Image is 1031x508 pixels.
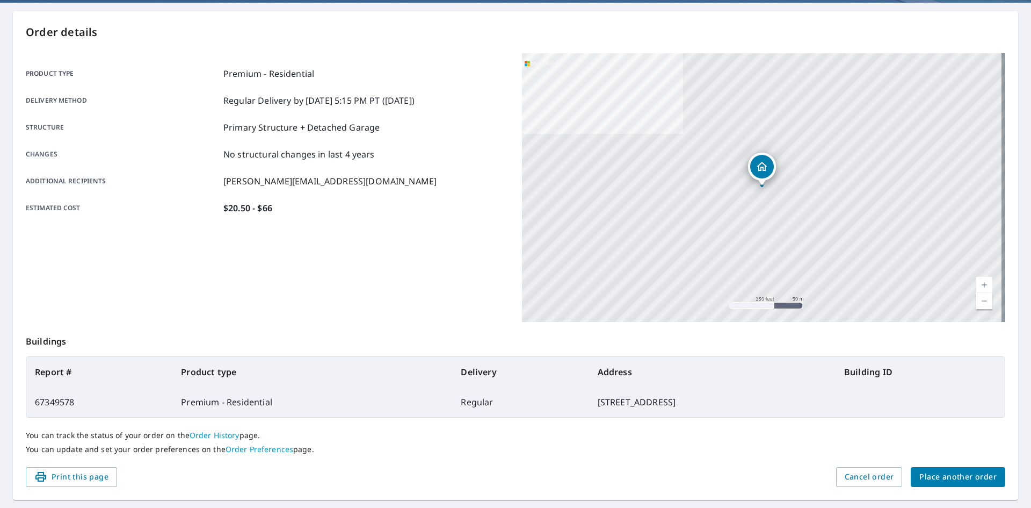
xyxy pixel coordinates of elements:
a: Order History [190,430,239,440]
a: Order Preferences [226,444,293,454]
p: You can update and set your order preferences on the page. [26,445,1005,454]
p: Estimated cost [26,202,219,214]
p: Buildings [26,322,1005,356]
th: Delivery [452,357,589,387]
span: Cancel order [845,470,894,484]
td: [STREET_ADDRESS] [589,387,836,417]
p: No structural changes in last 4 years [223,148,375,161]
p: [PERSON_NAME][EMAIL_ADDRESS][DOMAIN_NAME] [223,175,437,188]
th: Address [589,357,836,387]
button: Place another order [911,467,1005,487]
p: Premium - Residential [223,67,314,80]
td: Regular [452,387,589,417]
p: Changes [26,148,219,161]
button: Print this page [26,467,117,487]
p: Primary Structure + Detached Garage [223,121,380,134]
p: You can track the status of your order on the page. [26,431,1005,440]
p: Additional recipients [26,175,219,188]
p: Product type [26,67,219,80]
th: Product type [172,357,452,387]
p: Regular Delivery by [DATE] 5:15 PM PT ([DATE]) [223,94,415,107]
a: Current Level 17, Zoom Out [976,293,992,309]
div: Dropped pin, building 1, Residential property, 6226 Garden Rd Springfield, VA 22152 [748,153,776,186]
span: Print this page [34,470,108,484]
button: Cancel order [836,467,903,487]
th: Building ID [836,357,1005,387]
p: $20.50 - $66 [223,202,272,214]
td: 67349578 [26,387,172,417]
p: Order details [26,24,1005,40]
p: Delivery method [26,94,219,107]
p: Structure [26,121,219,134]
th: Report # [26,357,172,387]
a: Current Level 17, Zoom In [976,277,992,293]
span: Place another order [919,470,997,484]
td: Premium - Residential [172,387,452,417]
